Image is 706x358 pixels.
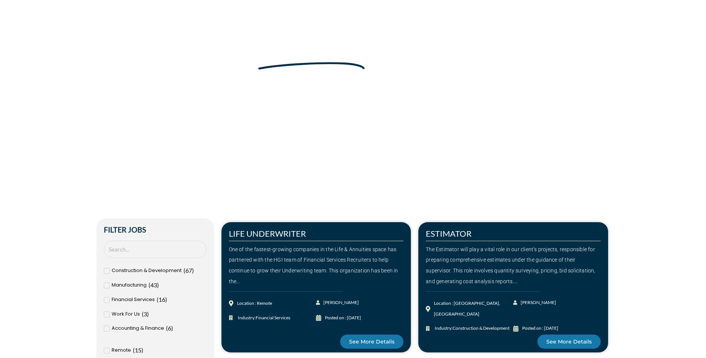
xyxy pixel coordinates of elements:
a: See More Details [537,335,601,349]
span: 16 [159,296,165,303]
a: Home [145,76,160,83]
span: ) [147,310,149,317]
h2: Filter Jobs [104,226,207,233]
span: ( [133,346,135,354]
span: Manufacturing [112,280,147,291]
span: ) [157,281,159,288]
a: [PERSON_NAME] [513,297,557,308]
span: Make Your [145,40,252,67]
span: See More Details [349,339,394,344]
span: 15 [135,346,141,354]
span: See More Details [546,339,592,344]
span: Next Move [257,41,366,66]
span: ( [148,281,150,288]
span: 3 [144,310,147,317]
span: ) [171,325,173,332]
a: LIFE UNDERWRITER [229,228,306,239]
div: Posted on : [DATE] [325,313,361,323]
span: [PERSON_NAME] [519,297,556,308]
span: Industry: [236,313,290,323]
span: Construction & Development [453,325,509,331]
span: [PERSON_NAME] [322,297,359,308]
span: Financial Services [112,294,155,305]
span: ( [142,310,144,317]
span: ) [141,346,143,354]
div: Location : [GEOGRAPHIC_DATA], [GEOGRAPHIC_DATA] [434,298,513,320]
span: » [145,76,175,83]
span: 43 [150,281,157,288]
span: ) [165,296,167,303]
span: Jobs [163,76,175,83]
a: [PERSON_NAME] [316,297,360,308]
div: Location : Remote [237,298,272,309]
a: See More Details [340,335,403,349]
span: Accounting & Finance [112,323,164,334]
span: ) [192,267,194,274]
span: ( [183,267,185,274]
span: ( [166,325,168,332]
a: Industry:Construction & Development [426,323,513,334]
span: Construction & Development [112,265,182,276]
span: 67 [185,267,192,274]
span: ( [157,296,159,303]
span: Financial Services [256,315,290,320]
span: Work For Us [112,309,140,320]
span: 6 [168,325,171,332]
div: Posted on : [DATE] [522,323,558,334]
input: Search Job [104,241,207,258]
a: Industry:Financial Services [229,313,316,323]
a: ESTIMATOR [426,228,472,239]
span: Industry: [433,323,509,334]
span: Remote [112,345,131,356]
div: The Estimator will play a vital role in our client’s projects, responsible for preparing comprehe... [426,244,601,287]
div: One of the fastest-growing companies in the Life & Annuities space has partnered with the HGI tea... [229,244,404,287]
